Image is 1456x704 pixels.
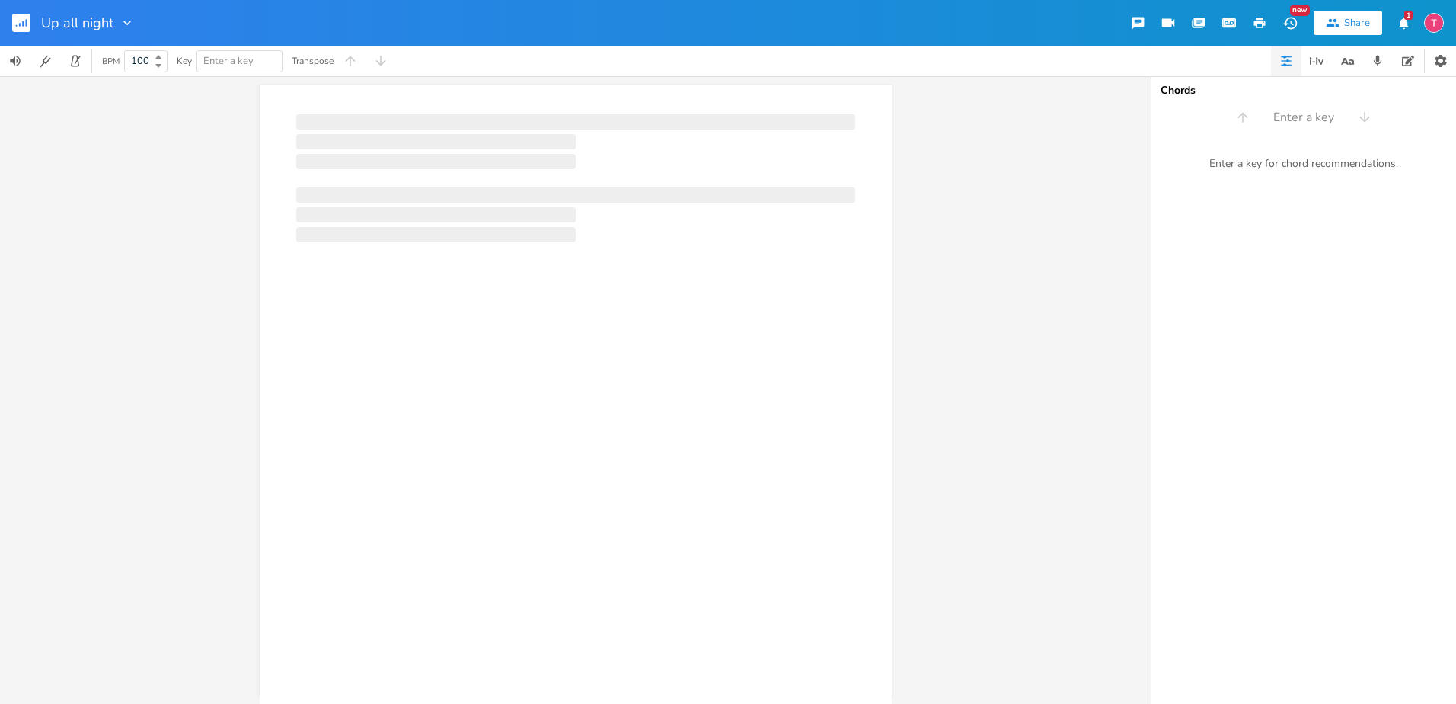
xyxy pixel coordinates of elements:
[1151,148,1456,180] div: Enter a key for chord recommendations.
[41,16,113,30] span: Up all night
[1290,5,1310,16] div: New
[1344,16,1370,30] div: Share
[102,57,120,66] div: BPM
[1388,9,1419,37] button: 1
[1273,109,1334,126] span: Enter a key
[1161,85,1447,96] div: Chords
[1275,9,1305,37] button: New
[1314,11,1382,35] button: Share
[1404,11,1413,20] div: 1
[177,56,192,66] div: Key
[292,56,334,66] div: Transpose
[203,54,254,68] span: Enter a key
[1424,13,1444,33] img: tabitha8501.tn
